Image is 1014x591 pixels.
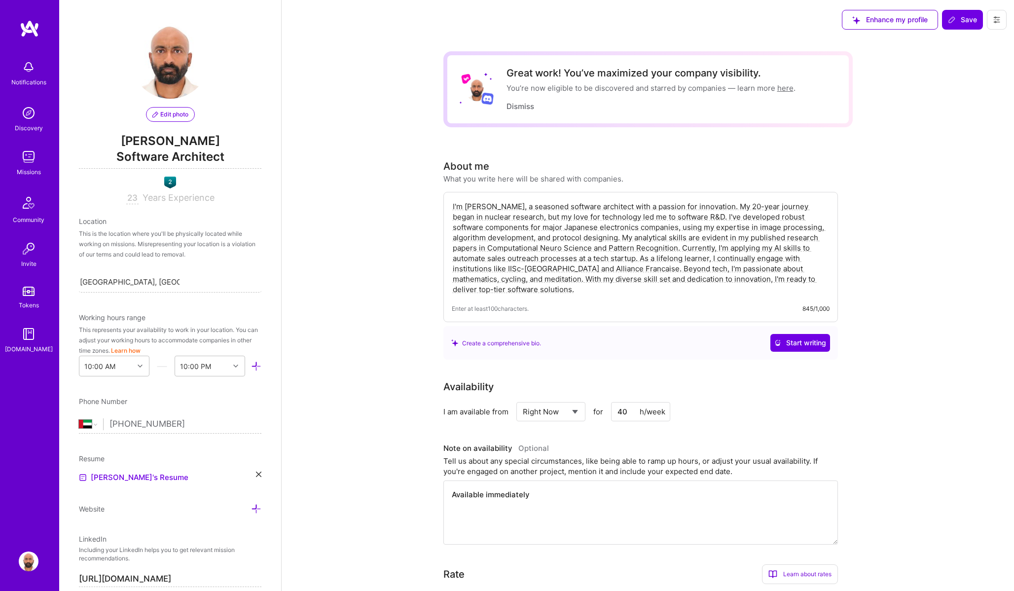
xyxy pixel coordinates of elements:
img: teamwork [19,147,38,167]
div: h/week [640,406,665,417]
div: [DOMAIN_NAME] [5,344,53,354]
i: icon SuggestedTeams [451,339,458,346]
span: [PERSON_NAME] [79,134,261,148]
img: Community [17,191,40,215]
div: What you write here will be shared with companies. [443,174,623,184]
i: icon CrystalBallWhite [774,339,781,346]
span: Resume [79,454,105,463]
div: 10:00 AM [84,361,115,371]
textarea: Available immediately [443,480,838,545]
img: User Avatar [19,552,38,571]
div: You’re now eligible to be discovered and starred by companies — learn more . [507,83,796,93]
span: Save [948,15,977,25]
span: Start writing [774,338,826,348]
span: Working hours range [79,313,145,322]
div: Invite [21,259,36,269]
i: icon Close [256,472,261,477]
i: icon SuggestedTeams [852,16,860,24]
textarea: I'm [PERSON_NAME], a seasoned software architect with a passion for innovation. My 20-year journe... [452,200,830,295]
a: here [777,83,794,93]
i: icon Chevron [233,364,238,369]
div: 10:00 PM [180,361,211,371]
img: User Avatar [131,20,210,99]
button: Dismiss [507,101,534,111]
div: Learn about rates [762,564,838,584]
span: for [593,406,603,417]
button: Start writing [770,334,830,352]
img: Resume [79,474,87,481]
div: I am available from [443,406,508,417]
span: Optional [518,443,549,453]
span: Website [79,505,105,513]
img: logo [20,20,39,37]
i: icon BookOpen [768,570,777,579]
a: [PERSON_NAME]'s Resume [79,472,188,483]
span: Enter at least 100 characters. [452,303,529,314]
button: Save [942,10,983,30]
div: Missions [17,167,41,177]
span: Edit photo [152,110,188,119]
span: Years Experience [143,192,215,203]
div: Create a comprehensive bio. [451,338,541,348]
div: Community [13,215,44,225]
div: Rate [443,567,465,582]
span: Enhance my profile [852,15,928,25]
i: icon PencilPurple [152,111,158,117]
div: Tokens [19,300,39,310]
span: Software Architect [79,148,261,169]
div: Location [79,216,261,226]
div: Tell us about any special circumstances, like being able to ramp up hours, or adjust your usual a... [443,456,838,477]
div: This represents your availability to work in your location. You can adjust your working hours to ... [79,325,261,356]
div: About me [443,159,489,174]
a: User Avatar [16,552,41,571]
div: Availability [443,379,494,394]
input: XX [611,402,670,421]
img: Invite [19,239,38,259]
span: Phone Number [79,397,127,406]
img: tokens [23,287,35,296]
img: Discord logo [481,92,494,105]
input: XX [126,192,139,204]
button: Learn how [111,345,141,356]
img: discovery [19,103,38,123]
button: Edit photo [146,107,195,122]
div: This is the location where you'll be physically located while working on missions. Misrepresentin... [79,228,261,259]
div: Notifications [11,77,46,87]
div: Great work! You’ve maximized your company visibility. [507,67,796,79]
div: 845/1,000 [802,303,830,314]
img: guide book [19,324,38,344]
span: LinkedIn [79,535,107,543]
button: Enhance my profile [842,10,938,30]
img: User Avatar [465,77,489,101]
div: Discovery [15,123,43,133]
i: icon HorizontalInLineDivider [157,361,167,371]
p: Including your LinkedIn helps you to get relevant mission recommendations. [79,546,261,563]
i: icon Chevron [138,364,143,369]
img: Lyft logo [461,74,471,84]
img: bell [19,57,38,77]
div: Note on availability [443,441,549,456]
input: +1 (000) 000-0000 [109,410,261,439]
